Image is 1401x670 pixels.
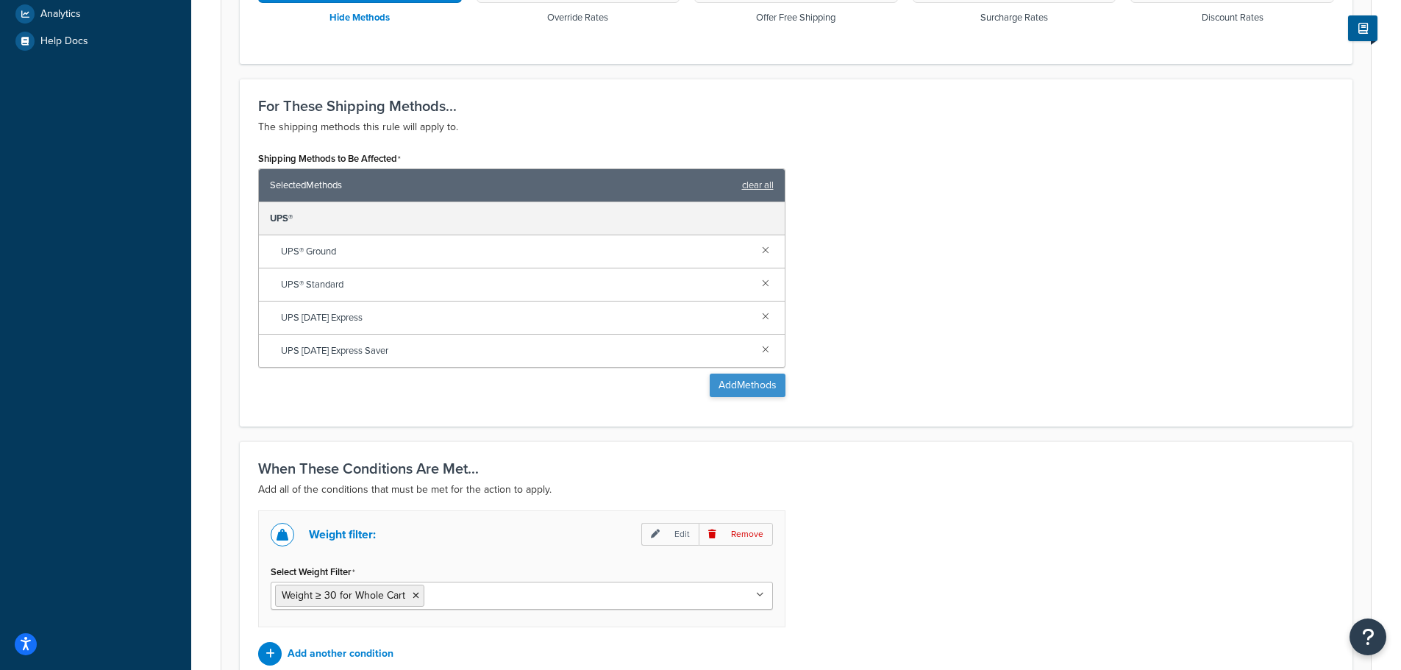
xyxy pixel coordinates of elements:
[1350,619,1386,655] button: Open Resource Center
[258,481,1334,499] p: Add all of the conditions that must be met for the action to apply.
[258,153,401,165] label: Shipping Methods to Be Affected
[980,13,1048,23] h3: Surcharge Rates
[309,524,376,545] p: Weight filter:
[270,175,735,196] span: Selected Methods
[282,588,405,603] span: Weight ≥ 30 for Whole Cart
[699,523,773,546] p: Remove
[271,566,355,578] label: Select Weight Filter
[40,8,81,21] span: Analytics
[1202,13,1263,23] h3: Discount Rates
[756,13,835,23] h3: Offer Free Shipping
[11,1,180,27] a: Analytics
[258,98,1334,114] h3: For These Shipping Methods...
[288,644,393,664] p: Add another condition
[281,341,750,361] span: UPS [DATE] Express Saver
[742,175,774,196] a: clear all
[1348,15,1377,41] button: Show Help Docs
[11,28,180,54] a: Help Docs
[547,13,608,23] h3: Override Rates
[281,241,750,262] span: UPS® Ground
[329,13,390,23] h3: Hide Methods
[40,35,88,48] span: Help Docs
[641,523,699,546] p: Edit
[281,274,750,295] span: UPS® Standard
[258,460,1334,477] h3: When These Conditions Are Met...
[281,307,750,328] span: UPS [DATE] Express
[258,118,1334,136] p: The shipping methods this rule will apply to.
[259,202,785,235] div: UPS®
[710,374,785,397] button: AddMethods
